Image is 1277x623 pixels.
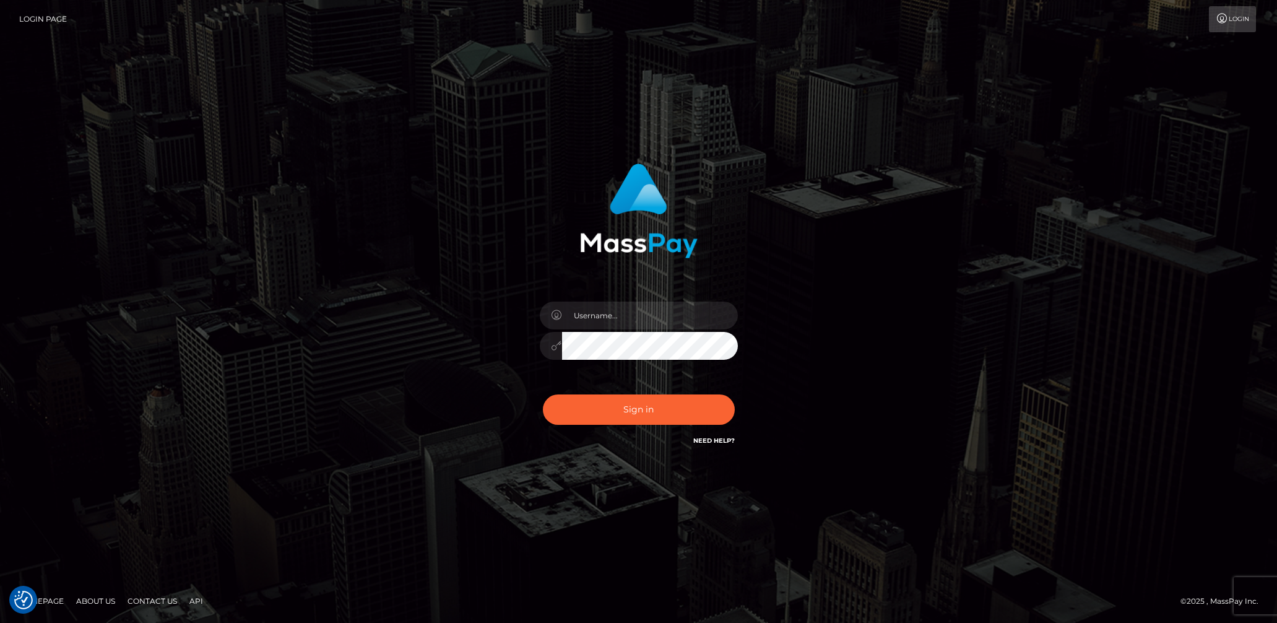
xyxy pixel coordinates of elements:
[184,591,208,611] a: API
[14,591,33,609] button: Consent Preferences
[580,163,698,258] img: MassPay Login
[14,591,33,609] img: Revisit consent button
[543,394,735,425] button: Sign in
[19,6,67,32] a: Login Page
[14,591,69,611] a: Homepage
[1180,595,1268,608] div: © 2025 , MassPay Inc.
[693,437,735,445] a: Need Help?
[71,591,120,611] a: About Us
[123,591,182,611] a: Contact Us
[562,302,738,329] input: Username...
[1209,6,1256,32] a: Login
